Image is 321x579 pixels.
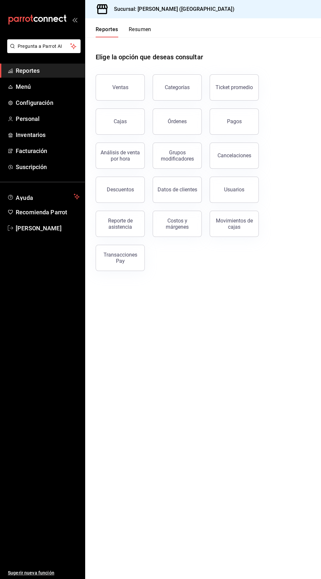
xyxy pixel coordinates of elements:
button: Ticket promedio [210,74,259,101]
span: Menú [16,82,80,91]
span: Suscripción [16,163,80,171]
div: Ventas [112,84,128,90]
div: Cancelaciones [217,152,251,159]
button: Resumen [129,26,151,37]
span: Ayuda [16,193,71,201]
div: Órdenes [168,118,187,125]
div: Análisis de venta por hora [100,149,141,162]
div: Costos y márgenes [157,218,198,230]
div: Usuarios [224,186,244,193]
div: Movimientos de cajas [214,218,255,230]
a: Pregunta a Parrot AI [5,48,81,54]
div: Datos de clientes [158,186,197,193]
a: Cajas [96,108,145,135]
span: Facturación [16,146,80,155]
span: Configuración [16,98,80,107]
button: Categorías [153,74,202,101]
button: Pagos [210,108,259,135]
button: open_drawer_menu [72,17,77,22]
button: Reporte de asistencia [96,211,145,237]
button: Análisis de venta por hora [96,143,145,169]
div: Reporte de asistencia [100,218,141,230]
div: navigation tabs [96,26,151,37]
button: Transacciones Pay [96,245,145,271]
button: Ventas [96,74,145,101]
h1: Elige la opción que deseas consultar [96,52,203,62]
div: Pagos [227,118,242,125]
button: Costos y márgenes [153,211,202,237]
div: Transacciones Pay [100,252,141,264]
span: Pregunta a Parrot AI [18,43,70,50]
button: Pregunta a Parrot AI [7,39,81,53]
button: Datos de clientes [153,177,202,203]
div: Grupos modificadores [157,149,198,162]
h3: Sucursal: [PERSON_NAME] ([GEOGRAPHIC_DATA]) [109,5,235,13]
div: Ticket promedio [216,84,253,90]
button: Descuentos [96,177,145,203]
button: Grupos modificadores [153,143,202,169]
div: Descuentos [107,186,134,193]
span: Recomienda Parrot [16,208,80,217]
span: Personal [16,114,80,123]
button: Órdenes [153,108,202,135]
button: Usuarios [210,177,259,203]
span: [PERSON_NAME] [16,224,80,233]
div: Categorías [165,84,190,90]
button: Reportes [96,26,118,37]
span: Reportes [16,66,80,75]
span: Inventarios [16,130,80,139]
span: Sugerir nueva función [8,569,80,576]
div: Cajas [114,118,127,125]
button: Movimientos de cajas [210,211,259,237]
button: Cancelaciones [210,143,259,169]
